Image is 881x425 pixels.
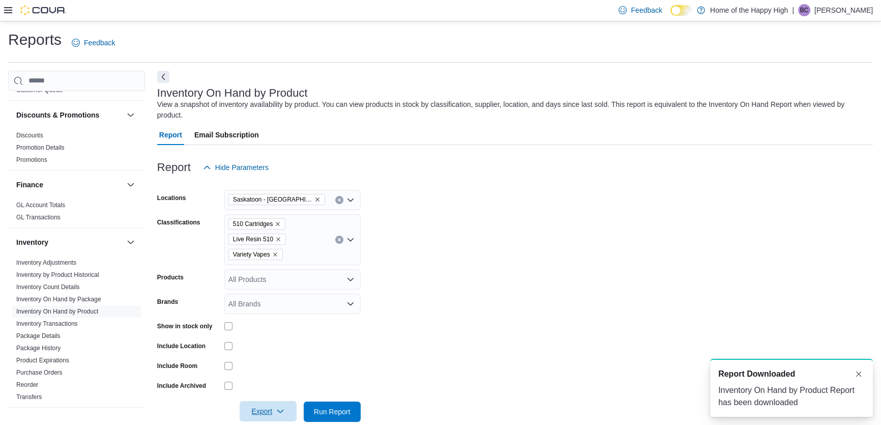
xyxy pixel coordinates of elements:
span: Purchase Orders [16,369,63,377]
button: Discounts & Promotions [125,109,137,121]
span: 510 Cartridges [233,219,273,229]
div: Inventory [8,257,145,407]
label: Include Location [157,342,205,350]
img: Cova [20,5,66,15]
span: Export [246,401,290,421]
span: GL Transactions [16,213,61,221]
h3: Finance [16,180,43,190]
button: Inventory [125,236,137,248]
button: Next [157,71,169,83]
span: Inventory Adjustments [16,259,76,267]
button: Inventory [16,237,123,247]
button: Open list of options [346,275,355,284]
a: Customer Queue [16,87,63,94]
button: Clear input [335,236,343,244]
a: Inventory On Hand by Product [16,308,98,315]
a: GL Account Totals [16,202,65,209]
button: Remove Saskatoon - Stonebridge - Prairie Records from selection in this group [314,196,320,203]
a: Discounts [16,132,43,139]
div: Finance [8,199,145,228]
span: Run Report [314,407,350,417]
button: Discounts & Promotions [16,110,123,120]
a: Inventory Adjustments [16,259,76,266]
a: Feedback [68,33,119,53]
span: Promotion Details [16,144,65,152]
a: Promotion Details [16,144,65,151]
label: Brands [157,298,178,306]
span: Product Expirations [16,356,69,364]
p: | [792,4,794,16]
h3: Report [157,161,191,174]
div: Customer [8,84,145,100]
h3: Inventory On Hand by Product [157,87,308,99]
a: Inventory by Product Historical [16,271,99,278]
button: Dismiss toast [853,368,865,380]
span: Email Subscription [194,125,259,145]
button: Finance [16,180,123,190]
button: Remove 510 Cartridges from selection in this group [275,221,281,227]
span: Transfers [16,393,42,401]
h3: Inventory [16,237,48,247]
span: Discounts [16,131,43,139]
a: Inventory On Hand by Package [16,296,101,303]
button: Finance [125,179,137,191]
span: Live Resin 510 [233,234,273,244]
span: Report [159,125,182,145]
a: GL Transactions [16,214,61,221]
a: Package Details [16,332,61,339]
span: Saskatoon - Stonebridge - Prairie Records [228,194,325,205]
span: Saskatoon - [GEOGRAPHIC_DATA] - Prairie Records [233,194,312,205]
h1: Reports [8,30,62,50]
button: Hide Parameters [199,157,273,178]
span: Inventory Count Details [16,283,80,291]
h3: Discounts & Promotions [16,110,99,120]
label: Show in stock only [157,322,213,330]
span: Hide Parameters [215,162,269,173]
a: Inventory Count Details [16,284,80,291]
a: Transfers [16,393,42,401]
button: Open list of options [346,196,355,204]
div: Brynn Cameron [798,4,810,16]
a: Inventory Transactions [16,320,78,327]
a: Package History [16,345,61,352]
button: Export [240,401,297,421]
span: Inventory On Hand by Package [16,295,101,303]
span: Variety Vapes [233,249,270,260]
div: Discounts & Promotions [8,129,145,170]
button: Clear input [335,196,343,204]
button: Open list of options [346,300,355,308]
input: Dark Mode [670,5,692,16]
a: Reorder [16,381,38,388]
span: Variety Vapes [228,249,283,260]
p: [PERSON_NAME] [814,4,873,16]
button: Run Report [304,402,361,422]
span: Package Details [16,332,61,340]
span: Reorder [16,381,38,389]
span: Live Resin 510 [228,234,286,245]
span: BC [800,4,809,16]
button: Remove Live Resin 510 from selection in this group [275,236,281,242]
label: Products [157,273,184,281]
span: Report Downloaded [718,368,795,380]
a: Promotions [16,156,47,163]
span: Inventory On Hand by Product [16,307,98,316]
label: Include Room [157,362,197,370]
span: 510 Cartridges [228,218,286,230]
button: Open list of options [346,236,355,244]
button: Remove Variety Vapes from selection in this group [272,251,278,258]
a: Purchase Orders [16,369,63,376]
label: Include Archived [157,382,206,390]
label: Locations [157,194,186,202]
span: Inventory by Product Historical [16,271,99,279]
span: Feedback [631,5,662,15]
span: Package History [16,344,61,352]
span: Promotions [16,156,47,164]
a: Product Expirations [16,357,69,364]
p: Home of the Happy High [710,4,788,16]
label: Classifications [157,218,200,226]
span: Feedback [84,38,115,48]
div: View a snapshot of inventory availability by product. You can view products in stock by classific... [157,99,868,121]
span: Inventory Transactions [16,320,78,328]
